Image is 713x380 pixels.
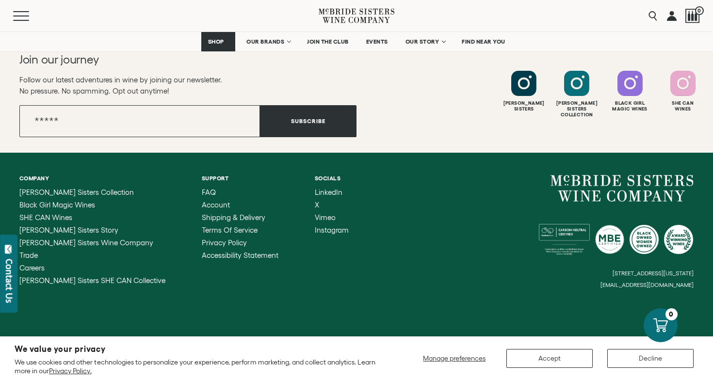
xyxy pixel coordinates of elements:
a: FIND NEAR YOU [455,32,512,51]
span: LinkedIn [315,188,342,196]
a: OUR STORY [399,32,451,51]
span: Accessibility Statement [202,251,278,259]
a: McBride Sisters SHE CAN Collective [19,277,165,285]
a: EVENTS [360,32,394,51]
a: Shipping & Delivery [202,214,278,222]
a: Instagram [315,226,349,234]
span: Manage preferences [423,354,486,362]
a: McBride Sisters Wine Company [551,175,694,202]
h2: We value your privacy [15,345,383,353]
a: Privacy Policy [202,239,278,247]
div: Contact Us [4,259,14,303]
span: Vimeo [315,213,336,222]
a: Follow SHE CAN Wines on Instagram She CanWines [658,71,708,112]
a: Trade [19,252,165,259]
a: X [315,201,349,209]
span: OUR STORY [405,38,439,45]
span: FAQ [202,188,216,196]
small: [STREET_ADDRESS][US_STATE] [613,270,694,276]
button: Decline [607,349,694,368]
a: JOIN THE CLUB [301,32,355,51]
a: Vimeo [315,214,349,222]
span: [PERSON_NAME] Sisters SHE CAN Collective [19,276,165,285]
button: Manage preferences [417,349,492,368]
p: Follow our latest adventures in wine by joining our newsletter. No pressure. No spamming. Opt out... [19,74,356,96]
span: SHOP [208,38,224,45]
span: X [315,201,319,209]
span: Careers [19,264,45,272]
a: FAQ [202,189,278,196]
a: McBride Sisters Wine Company [19,239,165,247]
span: [PERSON_NAME] Sisters Wine Company [19,238,153,247]
a: Accessibility Statement [202,252,278,259]
span: Shipping & Delivery [202,213,265,222]
span: Privacy Policy [202,238,247,247]
span: EVENTS [366,38,388,45]
span: Black Girl Magic Wines [19,201,95,209]
span: [PERSON_NAME] Sisters Story [19,226,118,234]
a: Follow McBride Sisters on Instagram [PERSON_NAME]Sisters [499,71,549,112]
a: LinkedIn [315,189,349,196]
a: McBride Sisters Collection [19,189,165,196]
h2: Join our journey [19,52,323,67]
a: Black Girl Magic Wines [19,201,165,209]
a: OUR BRANDS [240,32,296,51]
div: Black Girl Magic Wines [605,100,655,112]
a: Follow McBride Sisters Collection on Instagram [PERSON_NAME] SistersCollection [551,71,602,118]
p: We use cookies and other technologies to personalize your experience, perform marketing, and coll... [15,358,383,375]
a: SHOP [201,32,235,51]
a: Account [202,201,278,209]
span: Terms of Service [202,226,258,234]
span: OUR BRANDS [246,38,284,45]
span: FIND NEAR YOU [462,38,505,45]
span: [PERSON_NAME] Sisters Collection [19,188,134,196]
div: [PERSON_NAME] Sisters [499,100,549,112]
button: Subscribe [260,105,356,137]
span: 0 [695,6,704,15]
span: Trade [19,251,38,259]
a: Privacy Policy. [49,367,91,375]
button: Mobile Menu Trigger [13,11,48,21]
a: SHE CAN Wines [19,214,165,222]
div: She Can Wines [658,100,708,112]
a: McBride Sisters Story [19,226,165,234]
small: [EMAIL_ADDRESS][DOMAIN_NAME] [600,282,694,288]
div: 0 [665,308,678,320]
button: Accept [506,349,593,368]
div: [PERSON_NAME] Sisters Collection [551,100,602,118]
span: SHE CAN Wines [19,213,72,222]
a: Follow Black Girl Magic Wines on Instagram Black GirlMagic Wines [605,71,655,112]
span: JOIN THE CLUB [307,38,349,45]
span: Account [202,201,230,209]
a: Terms of Service [202,226,278,234]
input: Email [19,105,260,137]
a: Careers [19,264,165,272]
